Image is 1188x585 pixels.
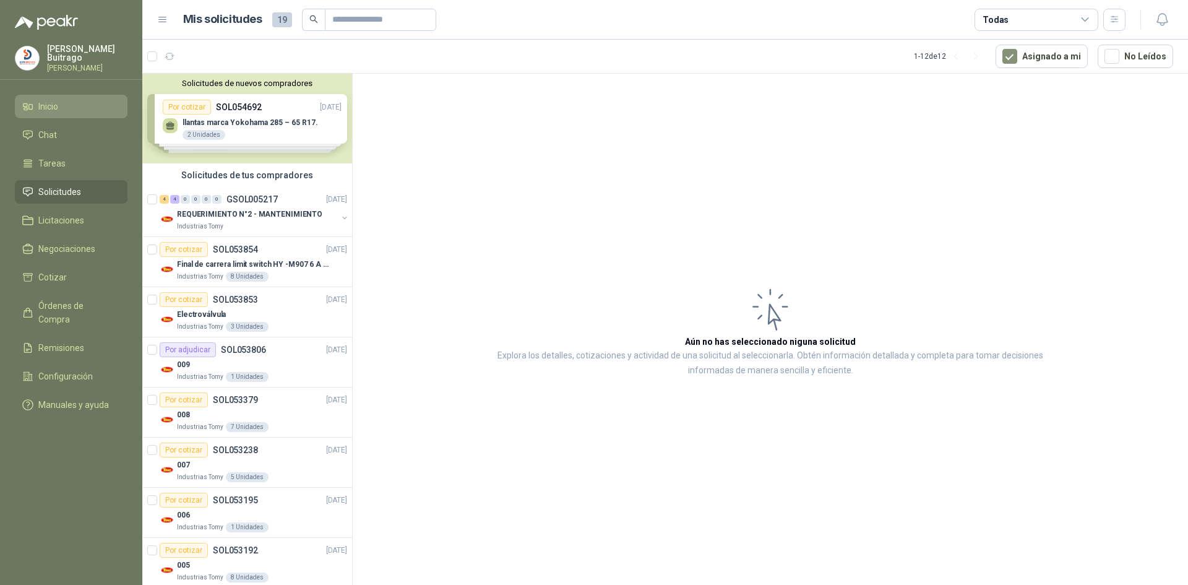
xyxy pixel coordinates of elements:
a: Chat [15,123,127,147]
h3: Aún no has seleccionado niguna solicitud [685,335,856,349]
img: Company Logo [160,212,174,227]
div: Todas [983,13,1009,27]
div: Por cotizar [160,242,208,257]
span: Negociaciones [38,242,95,256]
img: Company Logo [160,362,174,377]
div: Por cotizar [160,292,208,307]
div: 0 [212,195,222,204]
p: [DATE] [326,344,347,356]
a: Por cotizarSOL053238[DATE] Company Logo007Industrias Tomy5 Unidades [142,438,352,488]
img: Logo peakr [15,15,78,30]
p: Industrias Tomy [177,522,223,532]
button: Solicitudes de nuevos compradores [147,79,347,88]
div: 4 [170,195,179,204]
span: Remisiones [38,341,84,355]
img: Company Logo [160,513,174,527]
a: Tareas [15,152,127,175]
p: Electroválvula [177,309,226,321]
p: 006 [177,509,190,521]
a: Licitaciones [15,209,127,232]
p: Industrias Tomy [177,222,223,232]
img: Company Logo [160,563,174,578]
div: 1 Unidades [226,522,269,532]
div: 4 [160,195,169,204]
img: Company Logo [160,412,174,427]
a: Manuales y ayuda [15,393,127,417]
div: Por adjudicar [160,342,216,357]
a: Por cotizarSOL053854[DATE] Company LogoFinal de carrera limit switch HY -M907 6 A - 250 V a.cIndu... [142,237,352,287]
span: Inicio [38,100,58,113]
p: SOL053192 [213,546,258,555]
p: SOL053195 [213,496,258,505]
div: 8 Unidades [226,272,269,282]
span: Manuales y ayuda [38,398,109,412]
img: Company Logo [160,462,174,477]
div: 1 - 12 de 12 [914,46,986,66]
a: Inicio [15,95,127,118]
div: Por cotizar [160,543,208,558]
h1: Mis solicitudes [183,11,262,28]
p: SOL053379 [213,396,258,404]
div: 8 Unidades [226,573,269,583]
a: Por cotizarSOL053853[DATE] Company LogoElectroválvulaIndustrias Tomy3 Unidades [142,287,352,337]
p: [PERSON_NAME] Buitrago [47,45,127,62]
span: Órdenes de Compra [38,299,116,326]
p: 008 [177,409,190,421]
a: Órdenes de Compra [15,294,127,331]
span: Cotizar [38,271,67,284]
p: Industrias Tomy [177,322,223,332]
a: Solicitudes [15,180,127,204]
p: REQUERIMIENTO N°2 - MANTENIMIENTO [177,209,322,220]
p: [DATE] [326,444,347,456]
span: Chat [38,128,57,142]
img: Company Logo [160,312,174,327]
p: 009 [177,359,190,371]
p: Industrias Tomy [177,472,223,482]
p: [DATE] [326,394,347,406]
div: 7 Unidades [226,422,269,432]
p: [DATE] [326,194,347,206]
p: [DATE] [326,244,347,256]
p: 005 [177,560,190,571]
a: Cotizar [15,266,127,289]
p: SOL053854 [213,245,258,254]
div: Solicitudes de nuevos compradoresPor cotizarSOL054692[DATE] llantas marca Yokohama 285 – 65 R17.2... [142,74,352,163]
a: Por adjudicarSOL053806[DATE] Company Logo009Industrias Tomy1 Unidades [142,337,352,388]
a: Por cotizarSOL053195[DATE] Company Logo006Industrias Tomy1 Unidades [142,488,352,538]
p: 007 [177,459,190,471]
p: [DATE] [326,495,347,506]
span: Licitaciones [38,214,84,227]
p: Explora los detalles, cotizaciones y actividad de una solicitud al seleccionarla. Obtén informaci... [476,349,1064,378]
p: SOL053853 [213,295,258,304]
div: Solicitudes de tus compradores [142,163,352,187]
button: Asignado a mi [996,45,1088,68]
div: Por cotizar [160,443,208,457]
p: [DATE] [326,545,347,557]
a: Negociaciones [15,237,127,261]
span: 19 [272,12,292,27]
div: 5 Unidades [226,472,269,482]
p: Industrias Tomy [177,573,223,583]
div: 0 [191,195,200,204]
div: 3 Unidades [226,322,269,332]
div: 1 Unidades [226,372,269,382]
div: Por cotizar [160,493,208,508]
img: Company Logo [15,46,39,70]
div: 0 [202,195,211,204]
p: Industrias Tomy [177,422,223,432]
p: GSOL005217 [226,195,278,204]
p: Final de carrera limit switch HY -M907 6 A - 250 V a.c [177,259,331,271]
p: SOL053238 [213,446,258,454]
span: Tareas [38,157,66,170]
p: Industrias Tomy [177,272,223,282]
a: Remisiones [15,336,127,360]
div: 0 [181,195,190,204]
p: [DATE] [326,294,347,306]
span: search [309,15,318,24]
p: [PERSON_NAME] [47,64,127,72]
p: Industrias Tomy [177,372,223,382]
p: SOL053806 [221,345,266,354]
a: Por cotizarSOL053379[DATE] Company Logo008Industrias Tomy7 Unidades [142,388,352,438]
a: 4 4 0 0 0 0 GSOL005217[DATE] Company LogoREQUERIMIENTO N°2 - MANTENIMIENTOIndustrias Tomy [160,192,350,232]
a: Configuración [15,365,127,388]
